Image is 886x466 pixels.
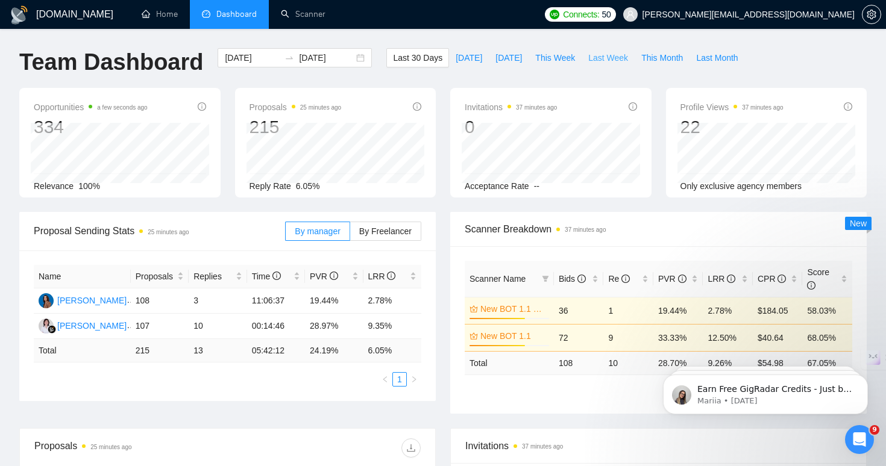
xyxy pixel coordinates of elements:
[401,438,421,458] button: download
[653,297,703,324] td: 19.44%
[407,372,421,387] button: right
[535,51,575,64] span: This Week
[870,425,879,435] span: 9
[680,181,802,191] span: Only exclusive agency members
[577,275,586,283] span: info-circle
[456,51,482,64] span: [DATE]
[382,376,389,383] span: left
[862,10,881,19] a: setting
[621,275,630,283] span: info-circle
[378,372,392,387] button: left
[653,324,703,351] td: 33.33%
[97,104,147,111] time: a few seconds ago
[34,339,131,362] td: Total
[90,444,131,450] time: 25 minutes ago
[34,116,148,138] div: 334
[465,438,852,453] span: Invitations
[281,9,325,19] a: searchScanner
[131,265,189,288] th: Proposals
[845,425,874,454] iframe: Intercom live chat
[410,376,418,383] span: right
[727,275,735,283] span: info-circle
[645,349,886,433] iframe: Intercom notifications message
[363,314,422,339] td: 9.35%
[402,443,420,453] span: download
[131,288,189,314] td: 108
[247,314,305,339] td: 00:14:46
[608,274,630,284] span: Re
[39,320,127,330] a: AK[PERSON_NAME]
[862,5,881,24] button: setting
[658,274,686,284] span: PVR
[844,102,852,111] span: info-circle
[742,104,783,111] time: 37 minutes ago
[300,104,341,111] time: 25 minutes ago
[193,270,233,283] span: Replies
[588,51,628,64] span: Last Week
[554,297,604,324] td: 36
[635,48,690,67] button: This Month
[310,272,338,281] span: PVR
[142,9,178,19] a: homeHome
[295,226,340,236] span: By manager
[629,102,637,111] span: info-circle
[148,229,189,235] time: 25 minutes ago
[368,272,396,281] span: LRR
[465,351,554,374] td: Total
[198,102,206,111] span: info-circle
[305,288,363,314] td: 19.44%
[363,339,422,362] td: 6.05 %
[131,314,189,339] td: 107
[807,267,829,290] span: Score
[680,116,784,138] div: 22
[465,222,852,237] span: Scanner Breakdown
[802,324,852,351] td: 68.05%
[539,270,551,288] span: filter
[216,9,257,19] span: Dashboard
[489,48,529,67] button: [DATE]
[19,48,203,76] h1: Team Dashboard
[565,226,606,233] time: 37 minutes ago
[802,297,852,324] td: 58.03%
[495,51,522,64] span: [DATE]
[39,293,54,308] img: AD
[470,274,526,284] span: Scanner Name
[778,275,786,283] span: info-circle
[807,281,815,290] span: info-circle
[34,438,228,458] div: Proposals
[189,339,247,362] td: 13
[480,302,547,315] a: New BOT 1.1 Front-end & Mobile
[582,48,635,67] button: Last Week
[284,53,294,63] span: to
[284,53,294,63] span: swap-right
[603,351,653,374] td: 10
[534,181,539,191] span: --
[753,297,803,324] td: $184.05
[78,181,100,191] span: 100%
[850,219,867,228] span: New
[299,51,354,64] input: End date
[703,324,753,351] td: 12.50%
[393,51,442,64] span: Last 30 Days
[603,324,653,351] td: 9
[387,272,395,280] span: info-circle
[225,51,280,64] input: Start date
[563,8,599,21] span: Connects:
[678,275,686,283] span: info-circle
[758,274,786,284] span: CPR
[57,319,127,332] div: [PERSON_NAME]
[470,332,478,340] span: crown
[250,116,342,138] div: 215
[252,272,281,281] span: Time
[465,181,529,191] span: Acceptance Rate
[862,10,881,19] span: setting
[554,324,604,351] td: 72
[554,351,604,374] td: 108
[626,10,635,19] span: user
[136,270,175,283] span: Proposals
[603,297,653,324] td: 1
[247,339,305,362] td: 05:42:12
[465,116,557,138] div: 0
[529,48,582,67] button: This Week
